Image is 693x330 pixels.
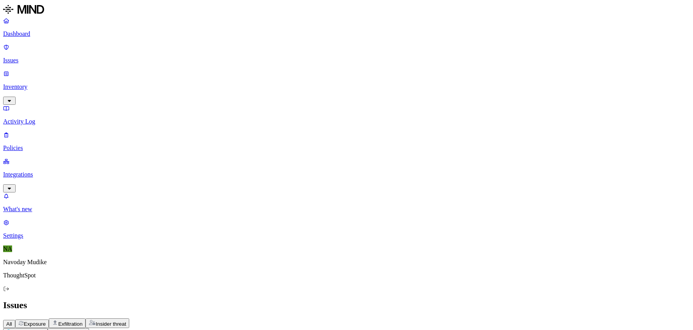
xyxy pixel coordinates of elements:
[3,245,12,252] span: NA
[3,171,690,178] p: Integrations
[3,17,690,37] a: Dashboard
[58,321,82,327] span: Exfiltration
[3,131,690,152] a: Policies
[3,105,690,125] a: Activity Log
[3,192,690,213] a: What's new
[3,118,690,125] p: Activity Log
[24,321,46,327] span: Exposure
[3,206,690,213] p: What's new
[3,145,690,152] p: Policies
[3,57,690,64] p: Issues
[3,158,690,191] a: Integrations
[3,219,690,239] a: Settings
[3,83,690,90] p: Inventory
[6,321,12,327] span: All
[3,272,690,279] p: ThoughtSpot
[3,30,690,37] p: Dashboard
[3,232,690,239] p: Settings
[3,3,690,17] a: MIND
[3,70,690,104] a: Inventory
[96,321,126,327] span: Insider threat
[3,300,690,311] h2: Issues
[3,3,44,16] img: MIND
[3,44,690,64] a: Issues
